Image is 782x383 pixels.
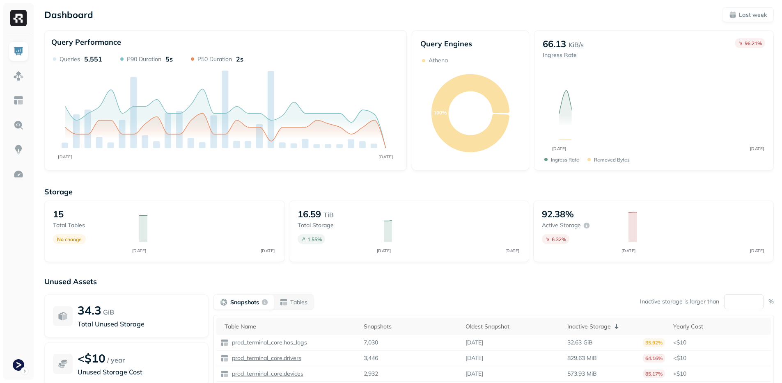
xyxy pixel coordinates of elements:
p: Total storage [298,221,376,229]
p: Inactive Storage [567,323,611,331]
p: No change [57,236,82,242]
div: Snapshots [364,323,457,331]
p: Ingress Rate [551,157,579,163]
p: 92.38% [542,208,574,220]
img: Assets [13,71,24,81]
tspan: [DATE] [505,248,519,253]
tspan: [DATE] [376,248,391,253]
p: 5,551 [84,55,102,63]
tspan: [DATE] [261,248,275,253]
p: 34.3 [78,303,101,317]
p: Total tables [53,221,131,229]
p: 573.93 MiB [567,370,597,378]
p: % [768,298,774,305]
tspan: [DATE] [132,248,147,253]
img: table [220,370,229,378]
img: Dashboard [13,46,24,57]
p: Query Performance [51,37,121,47]
p: 85.17% [643,369,665,378]
p: Athena [429,57,448,64]
p: 6.32 % [552,236,566,242]
p: <$10 [673,370,767,378]
p: 32.63 GiB [567,339,593,347]
p: Removed bytes [594,157,630,163]
p: KiB/s [569,40,584,50]
tspan: [DATE] [378,154,393,159]
p: GiB [103,307,114,317]
p: <$10 [673,354,767,362]
tspan: [DATE] [750,146,764,151]
p: 2s [236,55,243,63]
p: Ingress Rate [543,51,584,59]
p: prod_terminal_core.hos_logs [230,339,307,347]
p: 16.59 [298,208,321,220]
img: Asset Explorer [13,95,24,106]
div: Table Name [225,323,355,331]
p: [DATE] [466,339,483,347]
div: Oldest Snapshot [466,323,559,331]
p: Total Unused Storage [78,319,200,329]
p: Unused Assets [44,277,774,286]
p: P90 Duration [127,55,161,63]
p: Queries [60,55,80,63]
img: Insights [13,144,24,155]
p: Query Engines [420,39,521,48]
p: 5s [165,55,173,63]
p: <$10 [673,339,767,347]
p: [DATE] [466,370,483,378]
tspan: [DATE] [552,146,566,151]
p: 15 [53,208,64,220]
img: Optimization [13,169,24,180]
p: P50 Duration [197,55,232,63]
p: 3,446 [364,354,378,362]
p: [DATE] [466,354,483,362]
p: prod_terminal_core.devices [230,370,303,378]
p: TiB [323,210,334,220]
p: Dashboard [44,9,93,21]
p: 35.92% [643,338,665,347]
img: Query Explorer [13,120,24,130]
a: prod_terminal_core.drivers [229,354,301,362]
p: Tables [290,299,307,306]
p: 64.16% [643,354,665,362]
p: <$10 [78,351,105,365]
tspan: [DATE] [58,154,72,159]
div: Yearly Cost [673,323,767,331]
p: Last week [739,11,767,19]
a: prod_terminal_core.devices [229,370,303,378]
p: 7,030 [364,339,378,347]
p: 66.13 [543,38,566,50]
img: table [220,339,229,347]
img: Ryft [10,10,27,26]
p: Inactive storage is larger than [640,298,719,305]
tspan: [DATE] [621,248,635,253]
tspan: [DATE] [750,248,764,253]
p: 96.21 % [745,40,762,46]
img: Terminal [13,359,24,371]
text: 100% [433,109,446,116]
p: Active storage [542,221,581,229]
p: Storage [44,187,774,196]
p: 829.63 MiB [567,354,597,362]
p: prod_terminal_core.drivers [230,354,301,362]
button: Last week [722,7,774,22]
img: table [220,354,229,362]
p: Unused Storage Cost [78,367,200,377]
p: Snapshots [230,299,259,306]
p: / year [107,355,125,365]
p: 1.55 % [307,236,322,242]
a: prod_terminal_core.hos_logs [229,339,307,347]
p: 2,932 [364,370,378,378]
